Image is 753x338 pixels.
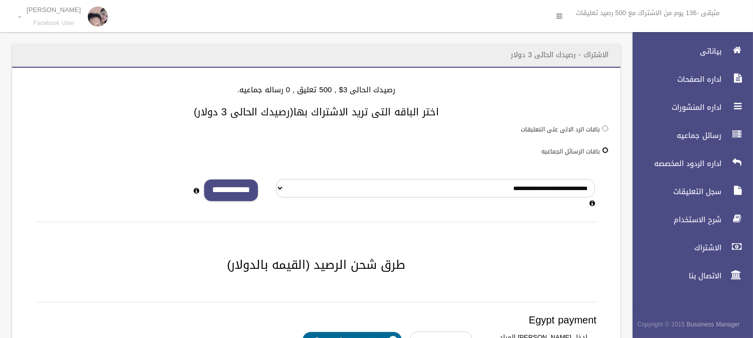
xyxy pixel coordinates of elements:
a: اداره الردود المخصصه [624,152,753,175]
a: اداره الصفحات [624,68,753,90]
span: اداره الصفحات [624,74,724,84]
label: باقات الرسائل الجماعيه [541,146,600,157]
span: رسائل جماعيه [624,130,724,140]
span: الاتصال بنا [624,271,724,281]
h3: Egypt payment [36,314,596,325]
span: اداره الردود المخصصه [624,158,724,168]
label: باقات الرد الالى على التعليقات [521,124,600,135]
small: Facebook User [27,20,81,27]
a: بياناتى [624,40,753,62]
header: الاشتراك - رصيدك الحالى 3 دولار [499,45,621,65]
a: الاشتراك [624,237,753,259]
span: اداره المنشورات [624,102,724,112]
span: بياناتى [624,46,724,56]
span: سجل التعليقات [624,187,724,197]
a: سجل التعليقات [624,181,753,203]
span: شرح الاستخدام [624,215,724,225]
a: اداره المنشورات [624,96,753,118]
a: شرح الاستخدام [624,209,753,231]
h3: اختر الباقه التى تريد الاشتراك بها(رصيدك الحالى 3 دولار) [24,106,609,117]
a: رسائل جماعيه [624,124,753,146]
strong: Bussiness Manager [687,319,740,330]
span: Copyright © 2015 [637,319,685,330]
h4: رصيدك الحالى 3$ , 500 تعليق , 0 رساله جماعيه. [24,86,609,94]
h2: طرق شحن الرصيد (القيمه بالدولار) [24,258,609,271]
a: الاتصال بنا [624,265,753,287]
span: الاشتراك [624,243,724,253]
p: [PERSON_NAME] [27,6,81,14]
